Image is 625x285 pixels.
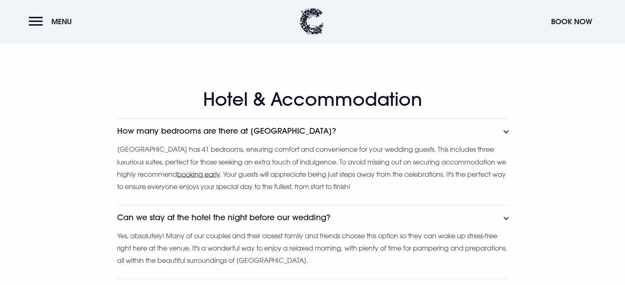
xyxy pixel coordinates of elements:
button: Can we stay at the hotel the night before our wedding? [117,205,508,229]
h3: Can we stay at the hotel the night before our wedding? [117,212,330,222]
p: [GEOGRAPHIC_DATA] has 41 bedrooms, ensuring comfort and convenience for your wedding guests. This... [117,143,508,193]
span: Menu [51,17,72,26]
button: How many bedrooms are there at [GEOGRAPHIC_DATA]? [117,118,508,143]
button: Menu [29,13,76,30]
a: booking early [177,170,219,178]
h2: Hotel & Accommodation [117,88,508,110]
button: Book Now [547,13,596,30]
h3: How many bedrooms are there at [GEOGRAPHIC_DATA]? [117,126,336,135]
img: Clandeboye Lodge [299,8,324,35]
p: Yes, absolutely! Many of our couples and their closest family and friends choose this option so t... [117,229,508,267]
